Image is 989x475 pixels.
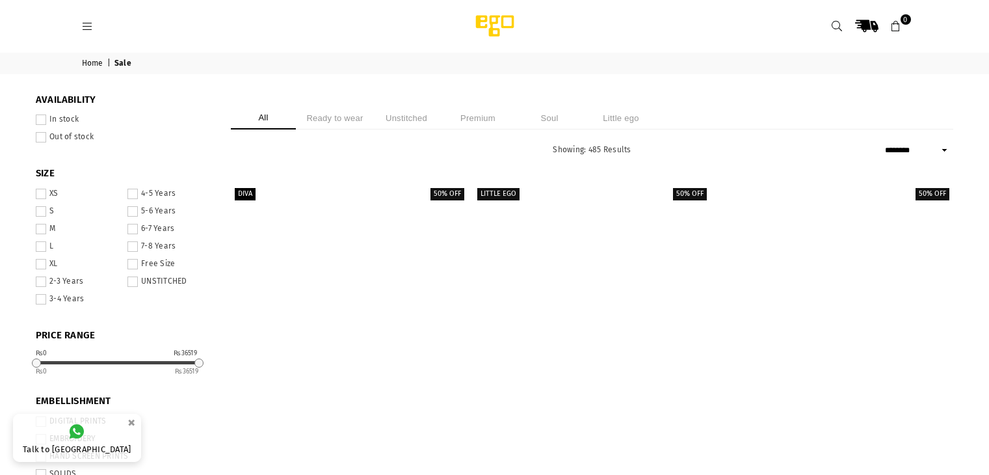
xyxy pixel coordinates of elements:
li: Little ego [588,107,653,129]
a: Search [826,14,849,38]
a: Menu [76,21,99,31]
a: 0 [884,14,908,38]
span: PRICE RANGE [36,329,211,342]
label: UNSTITCHED [127,277,211,287]
li: Premium [445,107,510,129]
label: S [36,206,120,217]
label: 50% off [430,188,464,200]
label: 50% off [673,188,707,200]
label: Free Size [127,259,211,269]
div: ₨36519 [174,350,197,357]
a: Home [82,59,105,69]
li: Ready to wear [302,107,367,129]
li: All [231,107,296,129]
li: Unstitched [374,107,439,129]
img: Ego [440,13,550,39]
ins: 0 [36,368,47,375]
label: XS [36,189,120,199]
button: × [124,412,139,433]
span: Showing: 485 Results [553,145,631,154]
label: 50% off [916,188,949,200]
nav: breadcrumbs [72,53,917,74]
label: 6-7 Years [127,224,211,234]
label: Out of stock [36,132,211,142]
label: L [36,241,120,252]
label: 7-8 Years [127,241,211,252]
label: Diva [235,188,256,200]
span: SIZE [36,167,211,180]
li: Soul [517,107,582,129]
ins: 36519 [175,368,198,375]
span: EMBELLISHMENT [36,395,211,408]
label: 2-3 Years [36,277,120,287]
label: In stock [36,115,211,125]
label: 5-6 Years [127,206,211,217]
label: M [36,224,120,234]
a: Talk to [GEOGRAPHIC_DATA] [13,414,141,462]
label: 4-5 Years [127,189,211,199]
span: Sale [114,59,133,69]
span: | [107,59,112,69]
span: 0 [901,14,911,25]
label: XL [36,259,120,269]
label: Little EGO [477,188,520,200]
span: Availability [36,94,211,107]
div: ₨0 [36,350,47,357]
label: 3-4 Years [36,294,120,305]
